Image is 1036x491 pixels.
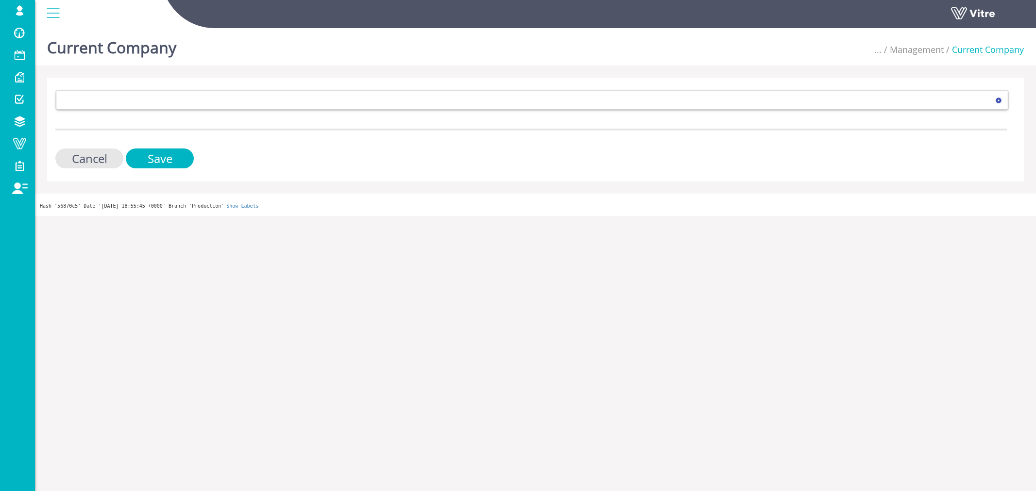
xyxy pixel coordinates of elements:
[944,44,1024,56] li: Current Company
[40,203,224,209] span: Hash '56870c5' Date '[DATE] 18:55:45 +0000' Branch 'Production'
[990,91,1007,109] span: select
[55,148,123,168] input: Cancel
[47,24,176,65] h1: Current Company
[874,44,882,55] span: ...
[226,203,258,209] a: Show Labels
[126,148,194,168] input: Save
[882,44,944,56] li: Management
